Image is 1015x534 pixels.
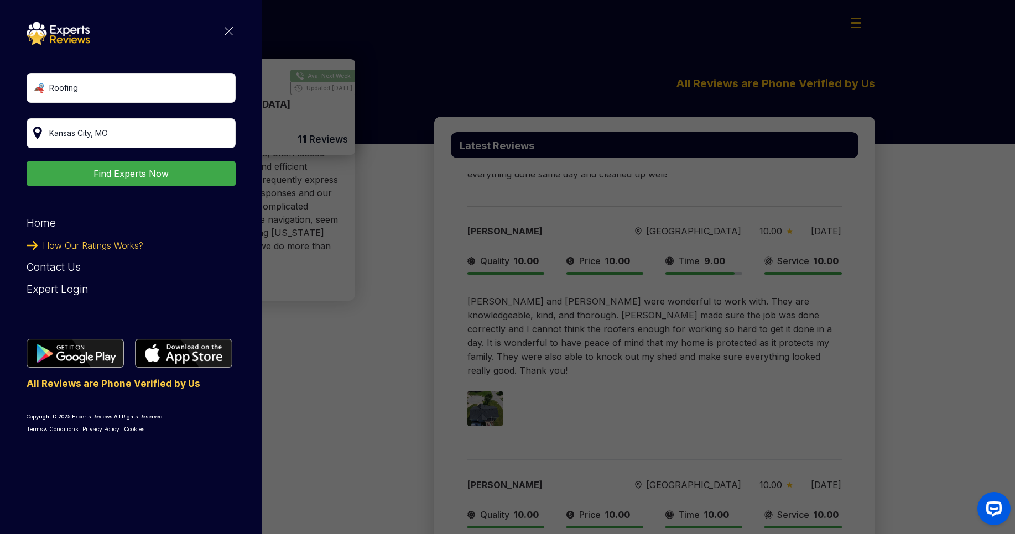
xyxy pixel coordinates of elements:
[135,339,232,368] img: categoryImgae
[27,261,81,274] a: Contact Us
[27,379,236,400] p: All Reviews are Phone Verified by Us
[27,118,236,148] input: Your City
[124,425,144,433] a: Cookies
[27,73,236,103] input: Search Category
[27,279,236,301] div: Expert Login
[27,161,236,186] button: Find Experts Now
[43,234,143,256] span: How Our Ratings Works?
[27,22,90,45] img: categoryImgae
[27,217,56,229] a: Home
[969,488,1015,534] iframe: OpenWidget widget
[27,425,78,433] a: Terms & Conditions
[27,339,124,368] img: categoryImgae
[225,27,233,35] img: categoryImgae
[27,414,236,419] p: Copyright © 2025 Experts Reviews All Rights Reserved.
[27,241,38,249] img: categoryImgae
[82,425,119,433] a: Privacy Policy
